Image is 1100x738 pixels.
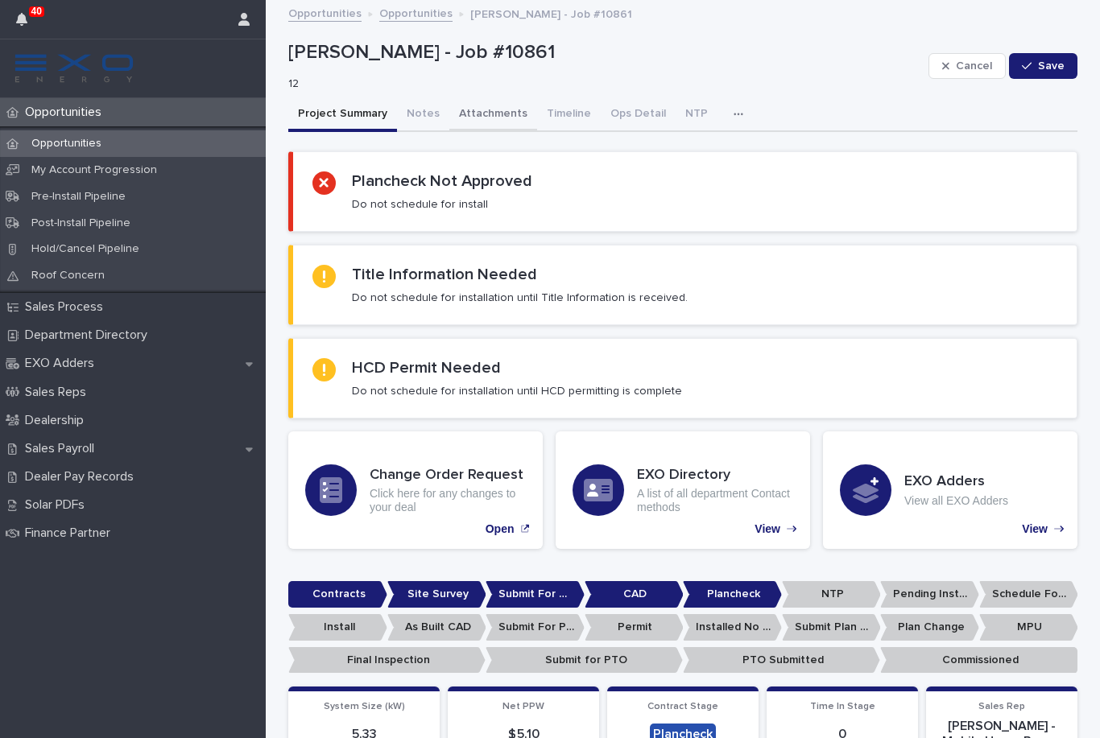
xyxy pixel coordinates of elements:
[19,269,118,282] p: Roof Concern
[352,358,501,377] h2: HCD Permit Needed
[979,614,1078,641] p: MPU
[19,137,114,150] p: Opportunities
[13,52,135,85] img: FKS5r6ZBThi8E5hshIGi
[486,647,683,674] p: Submit for PTO
[19,328,160,343] p: Department Directory
[288,581,387,608] p: Contracts
[19,242,152,256] p: Hold/Cancel Pipeline
[288,647,486,674] p: Final Inspection
[1009,53,1077,79] button: Save
[31,6,42,17] p: 40
[370,467,526,484] h3: Change Order Request
[288,431,543,549] a: Open
[810,702,875,711] span: Time In Stage
[19,190,139,204] p: Pre-Install Pipeline
[19,216,143,230] p: Post-Install Pipeline
[601,98,676,132] button: Ops Detail
[19,526,123,541] p: Finance Partner
[19,469,147,484] p: Dealer Pay Records
[449,98,537,132] button: Attachments
[486,581,585,608] p: Submit For CAD
[782,614,881,641] p: Submit Plan Change
[19,105,114,120] p: Opportunities
[352,197,488,212] p: Do not schedule for install
[502,702,544,711] span: Net PPW
[979,581,1078,608] p: Schedule For Install
[637,467,793,484] h3: EXO Directory
[676,98,717,132] button: NTP
[288,41,922,64] p: [PERSON_NAME] - Job #10861
[978,702,1025,711] span: Sales Rep
[352,171,532,191] h2: Plancheck Not Approved
[823,431,1077,549] a: View
[637,487,793,514] p: A list of all department Contact methods
[16,10,37,39] div: 40
[19,413,97,428] p: Dealership
[537,98,601,132] button: Timeline
[880,614,979,641] p: Plan Change
[647,702,718,711] span: Contract Stage
[352,291,688,305] p: Do not schedule for installation until Title Information is received.
[352,384,682,398] p: Do not schedule for installation until HCD permitting is complete
[370,487,526,514] p: Click here for any changes to your deal
[928,53,1006,79] button: Cancel
[288,77,916,91] p: 12
[288,3,362,22] a: Opportunities
[288,614,387,641] p: Install
[880,647,1077,674] p: Commissioned
[904,473,1008,491] h3: EXO Adders
[352,265,537,284] h2: Title Information Needed
[19,163,170,177] p: My Account Progression
[486,522,515,536] p: Open
[585,581,684,608] p: CAD
[956,60,992,72] span: Cancel
[880,581,979,608] p: Pending Install Task
[556,431,810,549] a: View
[19,385,99,400] p: Sales Reps
[19,497,97,513] p: Solar PDFs
[486,614,585,641] p: Submit For Permit
[782,581,881,608] p: NTP
[19,441,107,456] p: Sales Payroll
[288,98,397,132] button: Project Summary
[387,614,486,641] p: As Built CAD
[755,522,780,536] p: View
[387,581,486,608] p: Site Survey
[324,702,405,711] span: System Size (kW)
[1038,60,1065,72] span: Save
[683,647,880,674] p: PTO Submitted
[470,4,632,22] p: [PERSON_NAME] - Job #10861
[19,356,107,371] p: EXO Adders
[379,3,453,22] a: Opportunities
[683,614,782,641] p: Installed No Permit
[904,494,1008,508] p: View all EXO Adders
[585,614,684,641] p: Permit
[19,299,116,315] p: Sales Process
[397,98,449,132] button: Notes
[1022,522,1048,536] p: View
[683,581,782,608] p: Plancheck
